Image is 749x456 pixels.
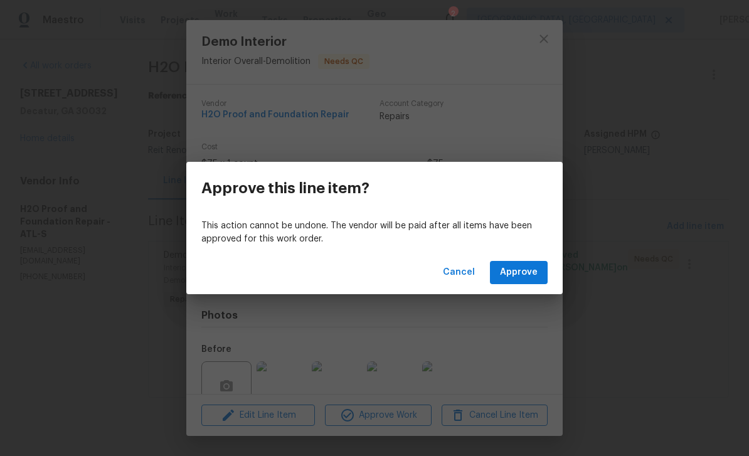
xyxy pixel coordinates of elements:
[490,261,548,284] button: Approve
[438,261,480,284] button: Cancel
[201,220,548,246] p: This action cannot be undone. The vendor will be paid after all items have been approved for this...
[201,179,369,197] h3: Approve this line item?
[443,265,475,280] span: Cancel
[500,265,538,280] span: Approve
